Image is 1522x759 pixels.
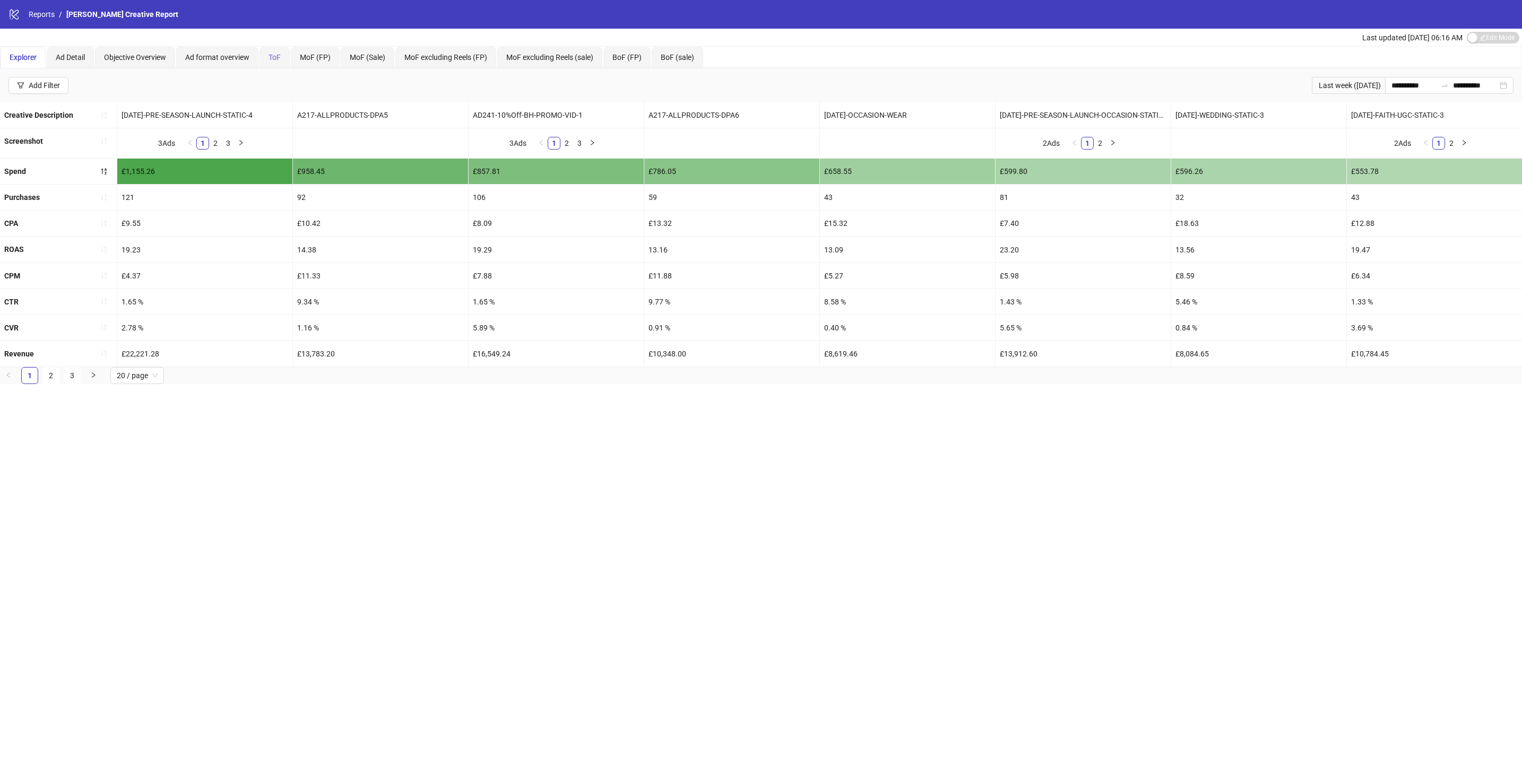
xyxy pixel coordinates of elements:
div: 2.78 % [117,315,292,341]
span: left [1071,139,1078,146]
span: [PERSON_NAME] Creative Report [66,10,178,19]
span: MoF (FP) [300,53,331,62]
li: 2 [42,367,59,384]
button: right [586,137,599,150]
div: £599.80 [996,159,1171,184]
span: filter [17,82,24,89]
span: swap-right [1440,81,1449,90]
div: £857.81 [469,159,644,184]
b: Screenshot [4,137,43,145]
span: 3 Ads [509,139,526,147]
span: left [5,372,12,378]
div: 92 [293,185,468,210]
div: AD241-10%Off-BH-PROMO-VID-1 [469,102,644,128]
li: 1 [1432,137,1445,150]
span: BoF (FP) [612,53,642,62]
span: sort-ascending [100,111,108,119]
button: Add Filter [8,77,68,94]
div: £11.88 [644,263,819,289]
span: left [538,139,544,146]
b: CVR [4,324,19,332]
a: 3 [64,368,80,383]
a: 2 [1446,137,1457,149]
span: right [589,139,595,146]
div: 8.58 % [820,289,995,315]
b: Purchases [4,193,40,202]
div: £7.88 [469,263,644,289]
a: 2 [210,137,221,149]
div: 13.16 [644,237,819,262]
span: left [1423,139,1429,146]
div: £5.98 [996,263,1171,289]
span: Ad Detail [56,53,85,62]
div: £12.88 [1347,211,1522,236]
span: MoF (Sale) [350,53,385,62]
span: MoF excluding Reels (FP) [404,53,487,62]
div: 5.46 % [1171,289,1346,315]
button: left [535,137,548,150]
button: left [184,137,196,150]
span: right [1461,139,1467,146]
span: 2 Ads [1043,139,1060,147]
div: £6.34 [1347,263,1522,289]
li: Next Page [586,137,599,150]
span: sort-ascending [100,298,108,305]
li: 2 [1445,137,1458,150]
div: £553.78 [1347,159,1522,184]
div: £18.63 [1171,211,1346,236]
div: A217-ALLPRODUCTS-DPA6 [644,102,819,128]
a: 3 [574,137,585,149]
div: [DATE]-PRE-SEASON-LAUNCH-STATIC-4 [117,102,292,128]
div: £15.32 [820,211,995,236]
span: right [90,372,97,378]
li: Previous Page [1420,137,1432,150]
div: Last week ([DATE]) [1312,77,1385,94]
a: 3 [222,137,234,149]
button: right [1106,137,1119,150]
div: £22,221.28 [117,341,292,367]
b: ROAS [4,245,24,254]
a: 1 [1082,137,1093,149]
span: sort-ascending [100,272,108,279]
div: 1.16 % [293,315,468,341]
li: Previous Page [1068,137,1081,150]
button: left [1420,137,1432,150]
div: 32 [1171,185,1346,210]
span: Last updated [DATE] 06:16 AM [1362,33,1463,42]
div: £5.27 [820,263,995,289]
div: £786.05 [644,159,819,184]
span: BoF (sale) [661,53,694,62]
li: 2 [1094,137,1106,150]
div: [DATE]-FAITH-UGC-STATIC-3 [1347,102,1522,128]
div: £9.55 [117,211,292,236]
span: sort-ascending [100,220,108,227]
a: 1 [1433,137,1445,149]
li: Next Page [1458,137,1471,150]
div: £1,155.26 [117,159,292,184]
a: 2 [43,368,59,383]
div: [DATE]-PRE-SEASON-LAUNCH-OCCASION-STATIC-4 [996,102,1171,128]
div: £13,912.60 [996,341,1171,367]
li: 1 [196,137,209,150]
li: Previous Page [184,137,196,150]
div: [DATE]-OCCASION-WEAR [820,102,995,128]
div: £8.09 [469,211,644,236]
span: sort-ascending [100,246,108,253]
div: 43 [820,185,995,210]
div: 121 [117,185,292,210]
div: 19.29 [469,237,644,262]
div: £658.55 [820,159,995,184]
div: [DATE]-WEDDING-STATIC-3 [1171,102,1346,128]
div: £8.59 [1171,263,1346,289]
div: £8,084.65 [1171,341,1346,367]
a: 1 [197,137,209,149]
div: 81 [996,185,1171,210]
div: 3.69 % [1347,315,1522,341]
div: 0.40 % [820,315,995,341]
div: 1.33 % [1347,289,1522,315]
div: 13.09 [820,237,995,262]
span: sort-ascending [100,350,108,357]
div: 9.34 % [293,289,468,315]
span: Objective Overview [104,53,166,62]
a: Reports [27,8,57,20]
